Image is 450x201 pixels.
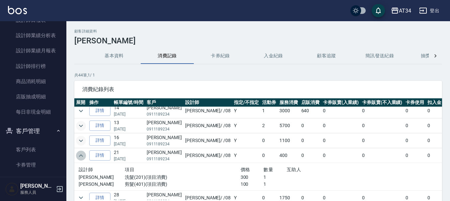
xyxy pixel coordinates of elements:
td: 0 [360,104,404,118]
td: 0 [404,119,426,133]
td: 0 [300,119,322,133]
td: 13 [112,119,145,133]
span: 價格 [241,167,250,172]
td: 400 [278,148,300,163]
td: 0 [321,104,360,118]
a: 設計師排行榜 [3,59,64,74]
button: expand row [76,106,86,116]
td: Y [232,104,261,118]
th: 活動券 [261,98,278,107]
td: Y [232,148,261,163]
td: [PERSON_NAME] / /08 [184,133,232,148]
a: 設計師業績分析表 [3,28,64,43]
p: 共 44 筆, 1 / 1 [74,72,442,78]
th: 客戶 [145,98,184,107]
td: 0 [360,119,404,133]
a: 入金管理 [3,173,64,188]
th: 店販消費 [300,98,322,107]
div: AT34 [399,7,411,15]
p: [PERSON_NAME] [79,174,125,181]
a: 詳情 [89,150,111,161]
a: 詳情 [89,106,111,116]
td: [PERSON_NAME] [145,133,184,148]
p: [DATE] [114,111,143,117]
td: 0 [404,148,426,163]
p: 0911189234 [147,126,182,132]
p: 0911189234 [147,111,182,117]
td: 0 [404,133,426,148]
p: 300 [241,174,264,181]
th: 指定/不指定 [232,98,261,107]
p: 100 [241,181,264,188]
td: 16 [112,133,145,148]
p: [DATE] [114,126,143,132]
button: save [372,4,385,17]
th: 帳單編號/時間 [112,98,145,107]
td: 0 [321,133,360,148]
td: 14 [112,104,145,118]
button: expand row [76,151,86,161]
p: 洗髮(201)(項目消費) [125,174,240,181]
td: [PERSON_NAME] [145,148,184,163]
td: 640 [300,104,322,118]
td: 0 [261,148,278,163]
td: 0 [404,104,426,118]
td: 0 [360,133,404,148]
button: AT34 [388,4,414,18]
td: 0 [261,133,278,148]
td: [PERSON_NAME] [145,104,184,118]
a: 商品消耗明細 [3,74,64,89]
p: [DATE] [114,141,143,147]
th: 設計師 [184,98,232,107]
p: [PERSON_NAME] [79,181,125,188]
a: 卡券管理 [3,157,64,173]
td: [PERSON_NAME] / /08 [184,148,232,163]
h2: 顧客詳細資料 [74,29,442,33]
button: 客戶管理 [3,123,64,140]
td: 2 [261,119,278,133]
span: 消費紀錄列表 [82,86,434,93]
button: expand row [76,136,86,146]
p: 1 [263,181,287,188]
th: 卡券使用 [404,98,426,107]
button: 入金紀錄 [247,48,300,64]
img: Person [5,182,19,196]
img: Logo [8,6,27,14]
span: 設計師 [79,167,93,172]
td: Y [232,119,261,133]
a: 詳情 [89,121,111,131]
button: 基本資料 [88,48,141,64]
p: 0911189234 [147,156,182,162]
button: 登出 [416,5,442,17]
td: 1100 [278,133,300,148]
a: 店販抽成明細 [3,89,64,104]
p: 剪髮(401)(項目消費) [125,181,240,188]
p: 0911189234 [147,141,182,147]
p: 1 [263,174,287,181]
h5: [PERSON_NAME] [20,183,54,189]
td: 0 [360,148,404,163]
th: 展開 [74,98,88,107]
button: 消費記錄 [141,48,194,64]
a: 詳情 [89,135,111,146]
p: [DATE] [114,156,143,162]
td: 0 [426,148,443,163]
td: 0 [300,148,322,163]
th: 卡券販賣(入業績) [321,98,360,107]
td: [PERSON_NAME] / /08 [184,104,232,118]
span: 數量 [263,167,273,172]
td: 0 [426,133,443,148]
span: 互助人 [287,167,301,172]
td: 0 [426,104,443,118]
td: [PERSON_NAME] [145,119,184,133]
td: 0 [426,119,443,133]
td: 3000 [278,104,300,118]
span: 項目 [125,167,134,172]
td: Y [232,133,261,148]
a: 設計師業績月報表 [3,43,64,58]
td: 21 [112,148,145,163]
p: 服務人員 [20,189,54,195]
td: 0 [321,148,360,163]
button: 簡訊發送紀錄 [353,48,406,64]
h3: [PERSON_NAME] [74,36,442,45]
